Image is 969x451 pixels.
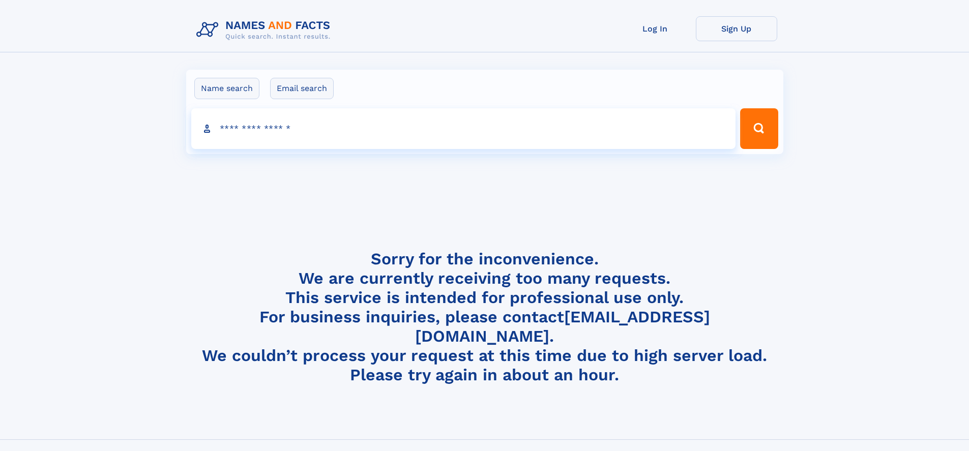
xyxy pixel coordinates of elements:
[415,307,710,346] a: [EMAIL_ADDRESS][DOMAIN_NAME]
[194,78,259,99] label: Name search
[614,16,696,41] a: Log In
[270,78,334,99] label: Email search
[192,16,339,44] img: Logo Names and Facts
[192,249,777,385] h4: Sorry for the inconvenience. We are currently receiving too many requests. This service is intend...
[740,108,778,149] button: Search Button
[191,108,736,149] input: search input
[696,16,777,41] a: Sign Up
